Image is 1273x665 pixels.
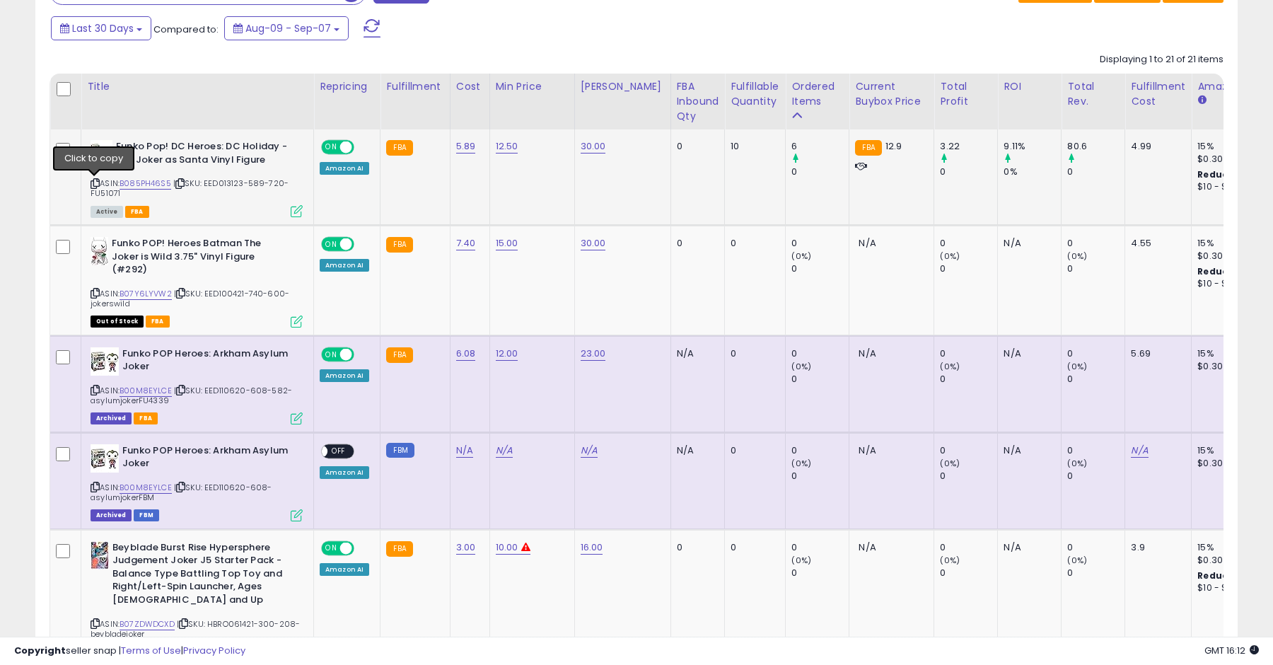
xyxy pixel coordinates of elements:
div: 0 [1067,237,1124,250]
div: 0 [791,470,849,482]
a: B085PH46S5 [120,178,171,190]
div: 6 [791,140,849,153]
div: 0 [1067,470,1124,482]
a: B00M8EYLCE [120,482,172,494]
div: 3.22 [940,140,997,153]
div: 0 [731,347,774,360]
span: All listings currently available for purchase on Amazon [91,206,123,218]
button: Last 30 Days [51,16,151,40]
div: 9.11% [1004,140,1061,153]
small: FBA [386,237,412,253]
a: B07Y6LYVW2 [120,288,172,300]
span: 2025-10-8 16:12 GMT [1204,644,1259,657]
div: 0 [940,373,997,386]
img: 41wPK2e1DvL._SL40_.jpg [91,140,112,168]
div: 0 [940,470,997,482]
span: OFF [327,445,350,457]
span: ON [322,542,340,554]
small: (0%) [940,555,960,566]
b: Funko POP Heroes: Arkham Asylum Joker [122,347,294,377]
span: N/A [859,444,876,457]
div: Cost [456,79,484,94]
div: 0 [940,541,997,554]
span: FBA [146,316,170,328]
div: 80.6 [1067,140,1124,153]
span: FBA [125,206,149,218]
div: 0 [791,166,849,178]
div: FBA inbound Qty [677,79,719,124]
img: 51aYtjzUDEL._SL40_.jpg [91,444,119,473]
div: 0 [791,262,849,275]
div: 0 [940,166,997,178]
div: Fulfillable Quantity [731,79,779,109]
div: 0 [791,373,849,386]
span: Last 30 Days [72,21,134,35]
div: N/A [1004,444,1050,457]
div: N/A [1004,237,1050,250]
small: (0%) [791,555,811,566]
div: 0 [1067,166,1124,178]
div: Amazon AI [320,162,369,175]
small: (0%) [1067,458,1087,469]
div: 0 [1067,567,1124,579]
div: seller snap | | [14,644,245,658]
a: 10.00 [496,540,518,555]
div: 0 [677,237,714,250]
small: (0%) [791,361,811,372]
span: 12.9 [885,139,902,153]
b: Funko Pop! DC Heroes: DC Holiday - The Joker as Santa Vinyl Figure [116,140,288,170]
small: FBA [386,541,412,557]
div: Min Price [496,79,569,94]
span: N/A [859,236,876,250]
div: 3.9 [1131,541,1180,554]
div: N/A [1004,541,1050,554]
span: | SKU: HBRO061421-300-208-beybladejoker [91,618,300,640]
a: N/A [456,444,473,458]
a: 5.89 [456,139,476,154]
div: Current Buybox Price [855,79,928,109]
img: 51aYtjzUDEL._SL40_.jpg [91,347,119,376]
div: N/A [677,444,714,457]
div: 0 [940,237,997,250]
span: OFF [352,238,375,250]
small: (0%) [940,250,960,262]
div: Title [87,79,308,94]
span: Listings that have been deleted from Seller Central [91,412,132,424]
div: Amazon AI [320,563,369,576]
div: 0 [731,444,774,457]
div: Total Rev. [1067,79,1119,109]
div: 10 [731,140,774,153]
a: B00M8EYLCE [120,385,172,397]
a: 6.08 [456,347,476,361]
div: ASIN: [91,444,303,520]
div: Displaying 1 to 21 of 21 items [1100,53,1223,66]
div: Ordered Items [791,79,843,109]
div: 0 [791,237,849,250]
div: 0 [731,541,774,554]
div: 4.55 [1131,237,1180,250]
div: 0 [791,541,849,554]
span: | SKU: EED013123-589-720-FU51071 [91,178,289,199]
span: N/A [859,347,876,360]
b: Funko POP Heroes: Arkham Asylum Joker [122,444,294,474]
a: Terms of Use [121,644,181,657]
span: N/A [859,540,876,554]
a: N/A [581,444,598,458]
div: ASIN: [91,140,303,216]
div: 0 [940,444,997,457]
div: 0 [677,140,714,153]
a: 3.00 [456,540,476,555]
div: Amazon AI [320,259,369,272]
div: Repricing [320,79,374,94]
button: Aug-09 - Sep-07 [224,16,349,40]
small: (0%) [1067,361,1087,372]
div: 4.99 [1131,140,1180,153]
a: N/A [496,444,513,458]
span: Aug-09 - Sep-07 [245,21,331,35]
div: Total Profit [940,79,992,109]
div: 0 [1067,541,1124,554]
div: [PERSON_NAME] [581,79,665,94]
div: ASIN: [91,347,303,423]
small: (0%) [940,361,960,372]
small: FBA [855,140,881,156]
